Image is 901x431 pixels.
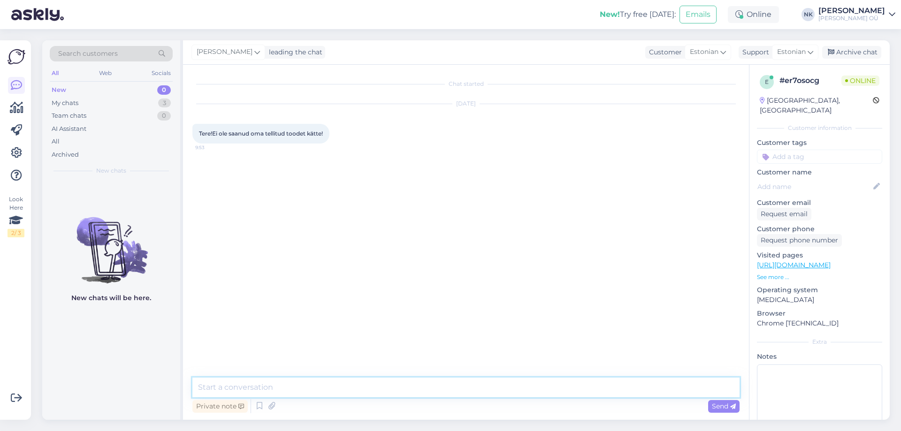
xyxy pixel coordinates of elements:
p: Notes [757,352,882,362]
div: Team chats [52,111,86,121]
span: [PERSON_NAME] [197,47,252,57]
div: 0 [157,111,171,121]
div: # er7osocg [779,75,841,86]
div: 3 [158,98,171,108]
img: Askly Logo [8,48,25,66]
div: 2 / 3 [8,229,24,237]
div: Request email [757,208,811,220]
span: Search customers [58,49,118,59]
div: [PERSON_NAME] OÜ [818,15,885,22]
span: Send [712,402,736,410]
div: AI Assistant [52,124,86,134]
div: NK [802,8,815,21]
p: Customer phone [757,224,882,234]
button: Emails [680,6,717,23]
div: Support [739,47,769,57]
div: All [50,67,61,79]
div: Try free [DATE]: [600,9,676,20]
div: Chat started [192,80,740,88]
b: New! [600,10,620,19]
p: [MEDICAL_DATA] [757,295,882,305]
div: Extra [757,338,882,346]
span: Estonian [777,47,806,57]
p: Browser [757,309,882,318]
a: [PERSON_NAME][PERSON_NAME] OÜ [818,7,895,22]
p: Visited pages [757,250,882,260]
div: New [52,85,66,95]
div: Customer [645,47,682,57]
div: [PERSON_NAME] [818,7,885,15]
img: No chats [42,200,180,285]
span: Tere!Ei ole saanud oma tellitud toodet kätte! [199,130,323,137]
span: 9:53 [195,144,230,151]
div: Socials [150,67,173,79]
p: Chrome [TECHNICAL_ID] [757,318,882,328]
p: Customer email [757,198,882,208]
span: Estonian [690,47,718,57]
div: [DATE] [192,99,740,108]
p: New chats will be here. [71,293,151,303]
div: [GEOGRAPHIC_DATA], [GEOGRAPHIC_DATA] [760,96,873,115]
div: Archive chat [822,46,881,59]
span: Online [841,76,879,86]
div: Archived [52,150,79,159]
div: Request phone number [757,234,842,247]
div: All [52,137,60,146]
div: Private note [192,400,248,413]
input: Add name [757,181,871,192]
span: New chats [96,166,126,175]
p: Operating system [757,285,882,295]
div: Look Here [8,195,24,237]
div: My chats [52,98,78,108]
span: e [765,78,769,85]
div: Customer information [757,124,882,132]
div: leading the chat [265,47,322,57]
div: Web [97,67,114,79]
p: See more ... [757,273,882,281]
a: [URL][DOMAIN_NAME] [757,261,831,269]
div: Online [728,6,779,23]
p: Customer tags [757,138,882,148]
div: 0 [157,85,171,95]
p: Customer name [757,167,882,177]
input: Add a tag [757,150,882,164]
